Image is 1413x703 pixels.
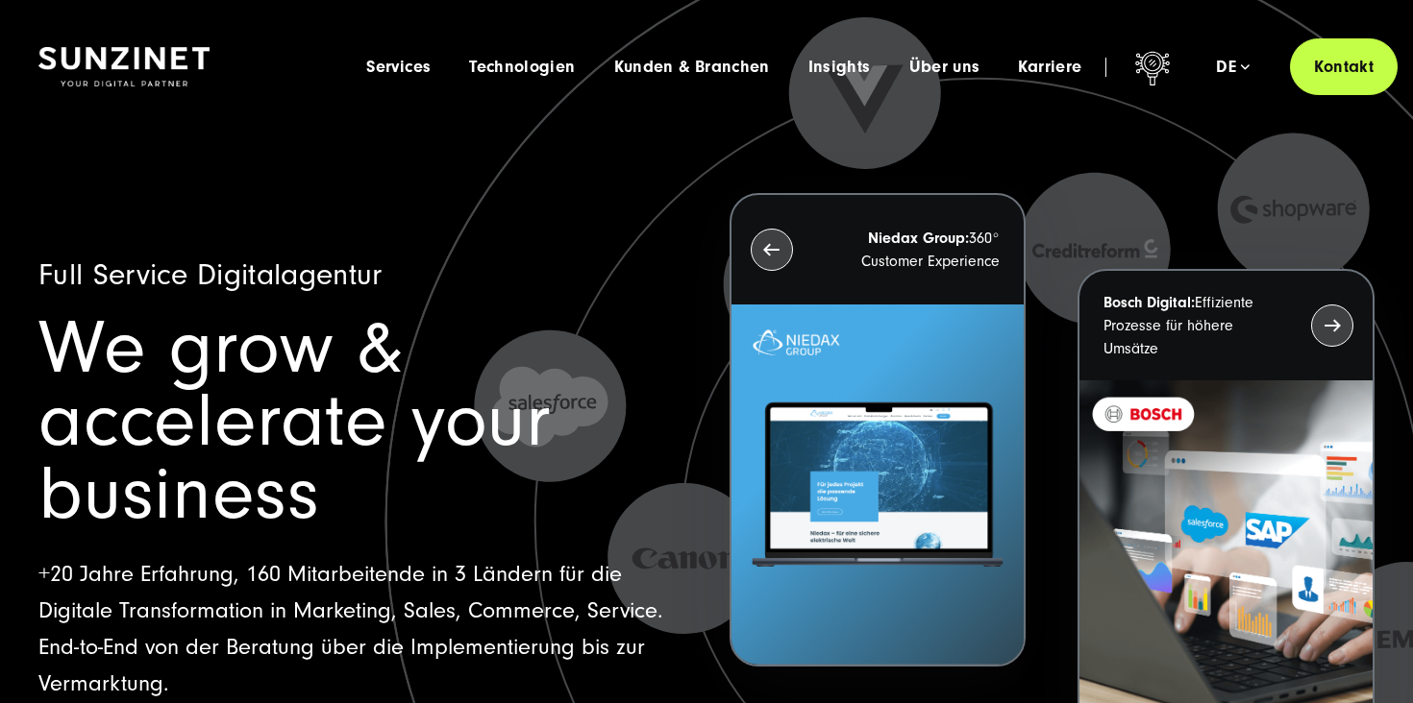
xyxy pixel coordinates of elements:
span: Full Service Digitalagentur [38,257,383,292]
img: Letztes Projekt von Niedax. Ein Laptop auf dem die Niedax Website geöffnet ist, auf blauem Hinter... [731,304,1025,665]
p: 360° Customer Experience [828,227,1001,273]
img: SUNZINET Full Service Digital Agentur [38,47,210,87]
a: Services [366,58,431,77]
a: Technologien [469,58,575,77]
a: Kontakt [1290,38,1398,95]
a: Insights [808,58,871,77]
button: Niedax Group:360° Customer Experience Letztes Projekt von Niedax. Ein Laptop auf dem die Niedax W... [730,193,1027,667]
h1: We grow & accelerate your business [38,312,683,531]
strong: Bosch Digital: [1103,294,1195,311]
strong: Niedax Group: [868,230,969,247]
p: +20 Jahre Erfahrung, 160 Mitarbeitende in 3 Ländern für die Digitale Transformation in Marketing,... [38,556,683,702]
a: Karriere [1018,58,1081,77]
a: Über uns [909,58,980,77]
a: Kunden & Branchen [614,58,770,77]
p: Effiziente Prozesse für höhere Umsätze [1103,291,1277,360]
div: de [1216,58,1250,77]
